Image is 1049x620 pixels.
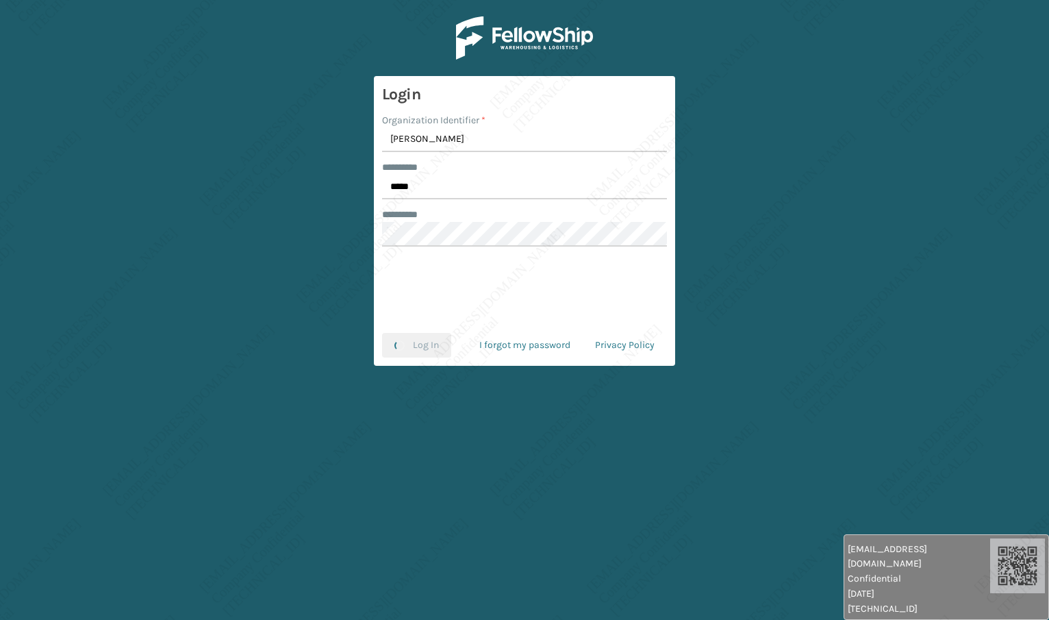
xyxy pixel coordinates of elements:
[848,571,990,586] span: Confidential
[382,333,451,358] button: Log In
[583,333,667,358] a: Privacy Policy
[420,263,629,317] iframe: reCAPTCHA
[848,542,990,571] span: [EMAIL_ADDRESS][DOMAIN_NAME]
[848,586,990,601] span: [DATE]
[382,113,485,127] label: Organization Identifier
[848,602,990,616] span: [TECHNICAL_ID]
[467,333,583,358] a: I forgot my password
[382,84,667,105] h3: Login
[456,16,593,60] img: Logo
